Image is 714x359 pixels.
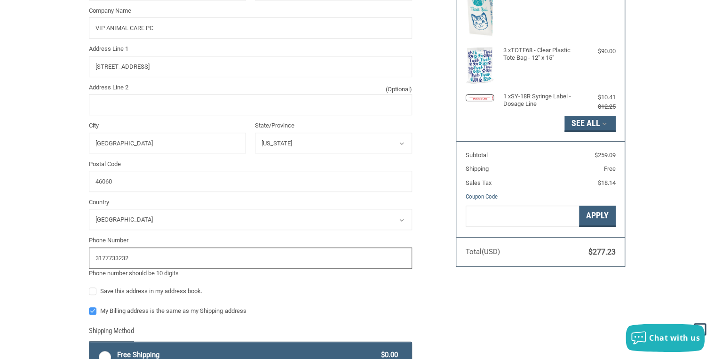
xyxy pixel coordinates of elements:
[89,83,412,92] label: Address Line 2
[89,198,412,207] label: Country
[578,102,616,112] div: $12.25
[466,247,500,256] span: Total (USD)
[89,44,412,54] label: Address Line 1
[503,93,576,108] h4: 1 x SY-18R Syringe Label - Dosage Line
[255,121,412,130] label: State/Province
[588,247,616,256] span: $277.23
[564,116,616,132] button: See All
[89,326,134,341] legend: Shipping Method
[89,160,412,169] label: Postal Code
[89,121,246,130] label: City
[578,93,616,102] div: $10.41
[626,324,705,352] button: Chat with us
[89,287,412,295] label: Save this address in my address book.
[649,333,700,343] span: Chat with us
[503,47,576,62] h4: 3 x TOTE68 - Clear Plastic Tote Bag - 12" x 15"
[604,165,616,172] span: Free
[598,179,616,186] span: $18.14
[89,6,412,16] label: Company Name
[89,236,412,245] label: Phone Number
[466,179,492,186] span: Sales Tax
[578,47,616,56] div: $90.00
[89,269,412,278] div: Phone number should be 10 digits
[466,206,579,227] input: Gift Certificate or Coupon Code
[386,85,412,94] small: (Optional)
[466,165,489,172] span: Shipping
[466,193,498,200] a: Coupon Code
[579,206,616,227] button: Apply
[595,152,616,159] span: $259.09
[466,152,488,159] span: Subtotal
[89,307,412,315] label: My Billing address is the same as my Shipping address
